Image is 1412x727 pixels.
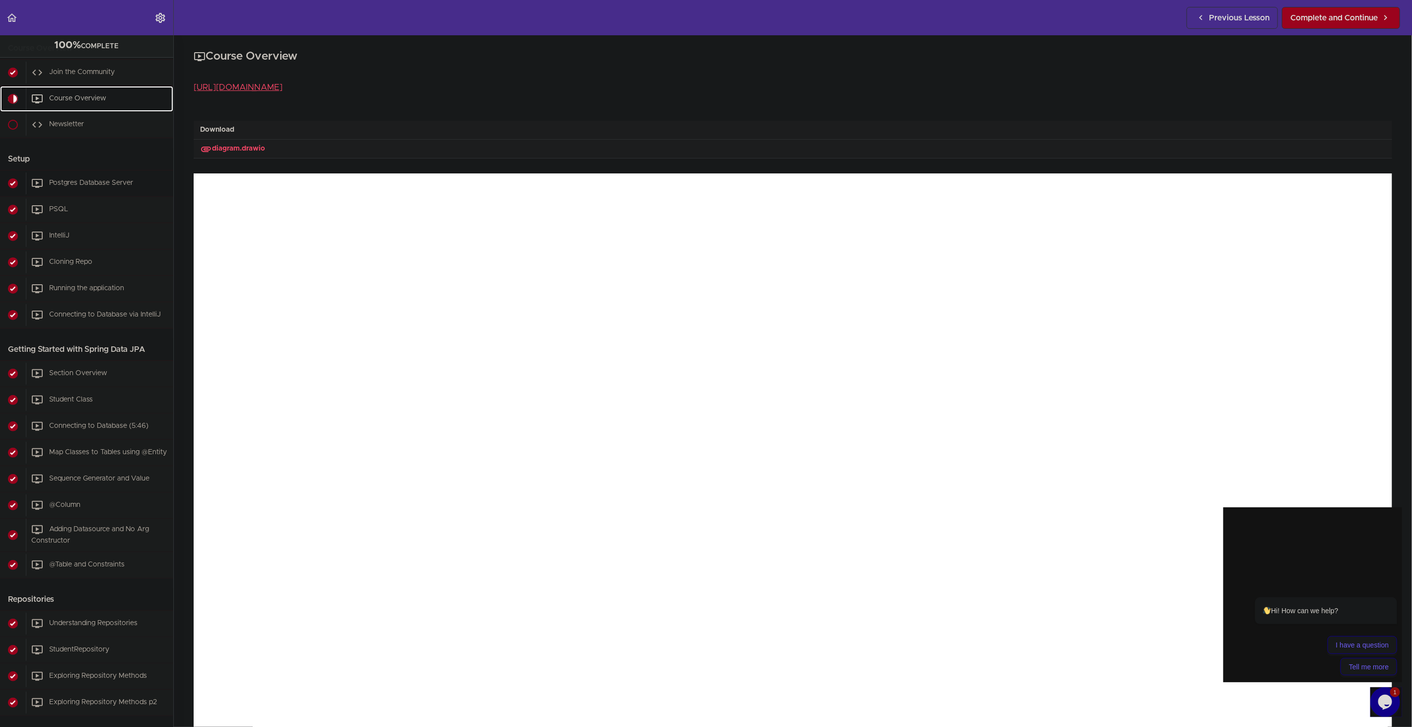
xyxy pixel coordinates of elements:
[1187,7,1278,29] a: Previous Lesson
[49,561,125,568] span: @Table and Constraints
[49,475,149,482] span: Sequence Generator and Value
[1290,12,1378,24] span: Complete and Continue
[154,12,166,24] svg: Settings Menu
[49,179,133,186] span: Postgres Database Server
[49,620,138,627] span: Understanding Repositories
[49,396,93,403] span: Student Class
[1282,7,1400,29] a: Complete and Continue
[55,40,81,50] span: 100%
[49,311,161,318] span: Connecting to Database via IntelliJ
[49,258,92,265] span: Cloning Repo
[49,370,107,377] span: Section Overview
[49,672,147,679] span: Exploring Repository Methods
[6,12,18,24] svg: Back to course curriculum
[49,285,124,292] span: Running the application
[49,646,109,653] span: StudentRepository
[200,145,265,152] a: Downloaddiagram.drawio
[1223,507,1402,682] iframe: chat widget
[1209,12,1270,24] span: Previous Lesson
[200,143,212,155] svg: Download
[31,526,149,544] span: Adding Datasource and No Arg Constructor
[194,121,1392,140] div: Download
[49,95,106,102] span: Course Overview
[49,501,80,508] span: @Column
[1370,687,1402,717] iframe: chat widget
[49,232,70,239] span: IntelliJ
[194,48,1392,65] h2: Course Overview
[49,449,167,456] span: Map Classes to Tables using @Entity
[49,699,157,706] span: Exploring Repository Methods p2
[194,83,282,91] a: [URL][DOMAIN_NAME]
[49,121,84,128] span: Newsletter
[49,206,68,213] span: PSQL
[49,422,148,429] span: Connecting to Database (5:46)
[12,39,161,52] div: COMPLETE
[49,69,115,76] span: Join the Community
